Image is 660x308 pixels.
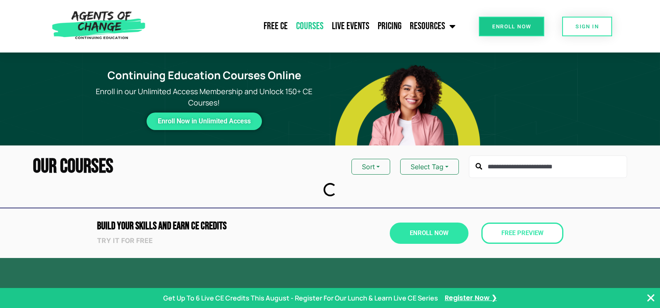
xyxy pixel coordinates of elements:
[292,16,328,37] a: Courses
[481,223,563,244] a: Free Preview
[562,17,612,36] a: SIGN IN
[501,230,543,236] span: Free Preview
[158,119,251,123] span: Enroll Now in Unlimited Access
[410,230,448,236] span: Enroll Now
[646,293,656,303] button: Close Banner
[328,16,374,37] a: Live Events
[400,159,459,175] button: Select Tag
[163,293,438,303] p: Get Up To 6 Live CE Credits This August - Register For Our Lunch & Learn Live CE Series
[445,293,497,303] a: Register Now ❯
[33,157,113,177] h2: Our Courses
[575,24,599,29] span: SIGN IN
[97,236,153,245] strong: Try it for free
[149,16,460,37] nav: Menu
[97,221,326,231] h2: Build Your Skills and Earn CE CREDITS
[374,16,406,37] a: Pricing
[351,159,390,175] button: Sort
[406,16,460,37] a: Resources
[147,113,262,130] a: Enroll Now in Unlimited Access
[492,24,531,29] span: Enroll Now
[479,17,544,36] a: Enroll Now
[259,16,292,37] a: Free CE
[78,86,330,108] p: Enroll in our Unlimited Access Membership and Unlock 150+ CE Courses!
[390,223,468,244] a: Enroll Now
[83,69,325,82] h1: Continuing Education Courses Online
